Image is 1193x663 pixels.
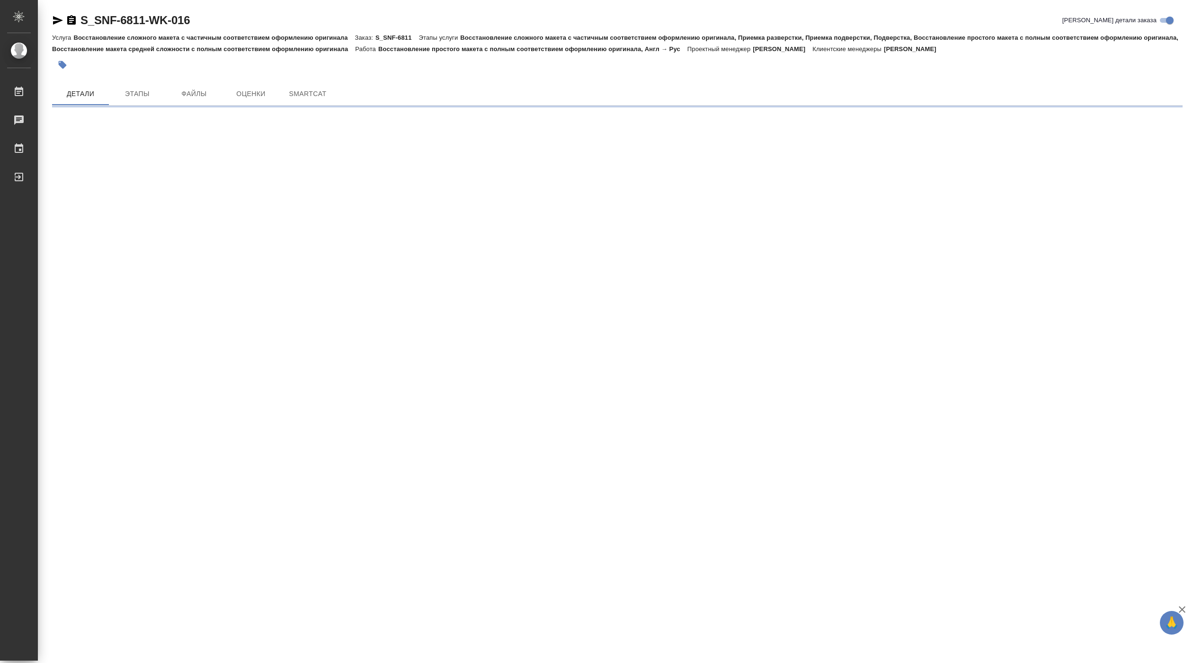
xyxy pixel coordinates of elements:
[355,45,378,53] p: Работа
[228,88,274,100] span: Оценки
[884,45,944,53] p: [PERSON_NAME]
[812,45,884,53] p: Клиентские менеджеры
[73,34,355,41] p: Восстановление сложного макета с частичным соответствием оформлению оригинала
[687,45,753,53] p: Проектный менеджер
[355,34,375,41] p: Заказ:
[378,45,687,53] p: Восстановление простого макета с полным соответствием оформлению оригинала, Англ → Рус
[52,54,73,75] button: Добавить тэг
[1160,611,1184,635] button: 🙏
[52,15,63,26] button: Скопировать ссылку для ЯМессенджера
[52,34,73,41] p: Услуга
[1164,613,1180,633] span: 🙏
[375,34,419,41] p: S_SNF-6811
[753,45,812,53] p: [PERSON_NAME]
[66,15,77,26] button: Скопировать ссылку
[80,14,190,27] a: S_SNF-6811-WK-016
[171,88,217,100] span: Файлы
[58,88,103,100] span: Детали
[52,34,1178,53] p: Восстановление сложного макета с частичным соответствием оформлению оригинала, Приемка разверстки...
[1062,16,1157,25] span: [PERSON_NAME] детали заказа
[285,88,330,100] span: SmartCat
[115,88,160,100] span: Этапы
[419,34,461,41] p: Этапы услуги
